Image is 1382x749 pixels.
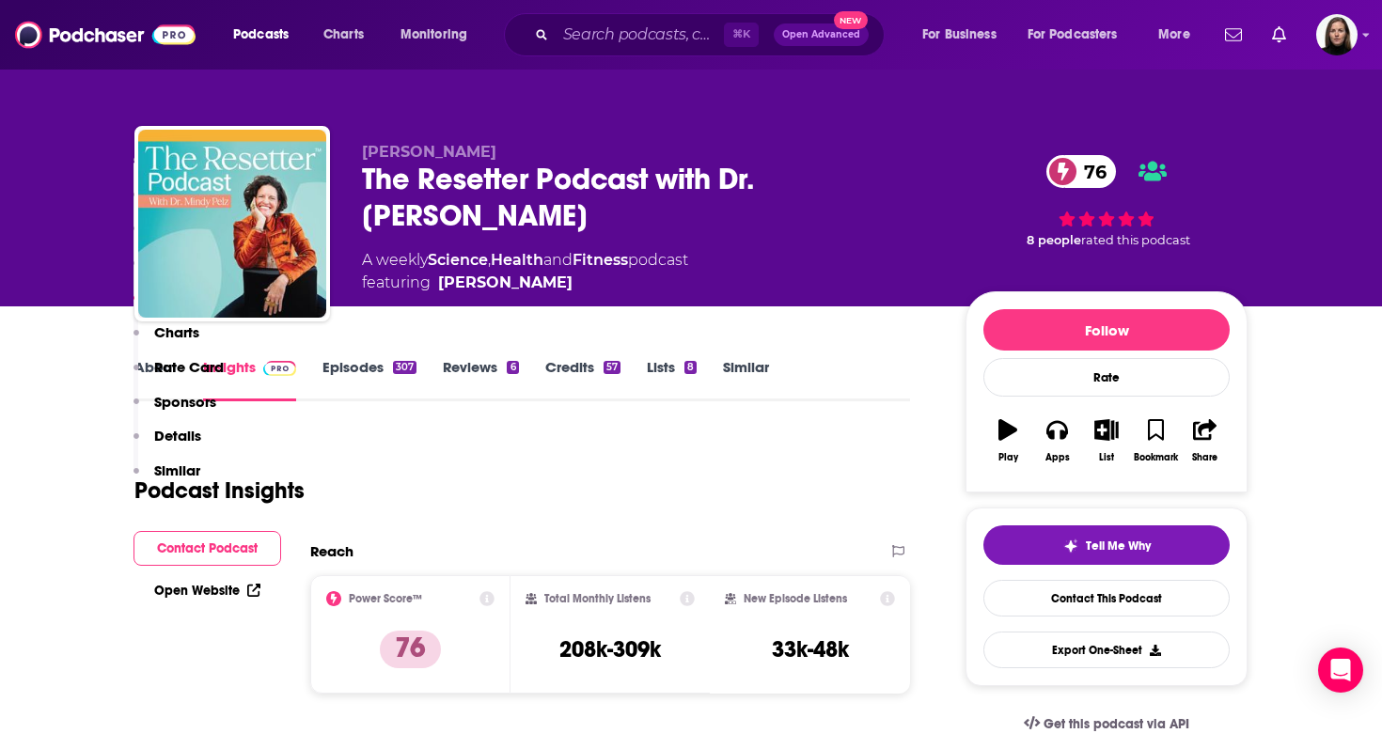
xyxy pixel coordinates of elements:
a: Show notifications dropdown [1217,19,1249,51]
button: Details [133,427,201,461]
img: User Profile [1316,14,1358,55]
span: For Business [922,22,997,48]
div: 8 [684,361,697,374]
button: open menu [1015,20,1145,50]
img: The Resetter Podcast with Dr. Mindy [138,130,326,318]
a: Science [428,251,488,269]
h2: Total Monthly Listens [544,592,651,605]
a: Show notifications dropdown [1264,19,1294,51]
span: Tell Me Why [1086,538,1151,554]
span: 8 people [1027,233,1081,247]
span: Open Advanced [782,30,860,39]
p: Similar [154,461,200,479]
span: ⌘ K [724,23,759,47]
button: Share [1181,407,1230,475]
div: Bookmark [1134,452,1178,463]
img: Podchaser - Follow, Share and Rate Podcasts [15,17,196,53]
div: 57 [604,361,620,374]
button: Bookmark [1131,407,1180,475]
button: Contact Podcast [133,531,281,566]
a: Credits57 [545,358,620,401]
img: tell me why sparkle [1063,538,1078,554]
button: Show profile menu [1316,14,1358,55]
p: Details [154,427,201,445]
button: open menu [220,20,313,50]
a: Lists8 [647,358,697,401]
button: Follow [983,309,1230,351]
span: More [1158,22,1190,48]
div: Rate [983,358,1230,397]
p: 76 [380,631,441,668]
button: tell me why sparkleTell Me Why [983,525,1230,565]
a: Similar [723,358,769,401]
div: Share [1192,452,1217,463]
p: Rate Card [154,358,224,376]
span: [PERSON_NAME] [362,143,496,161]
span: New [834,11,868,29]
span: 76 [1065,155,1116,188]
button: open menu [387,20,492,50]
a: 76 [1046,155,1116,188]
input: Search podcasts, credits, & more... [556,20,724,50]
span: rated this podcast [1081,233,1190,247]
button: Rate Card [133,358,224,393]
span: , [488,251,491,269]
div: 76 8 peoplerated this podcast [966,143,1248,260]
div: Open Intercom Messenger [1318,648,1363,693]
a: Open Website [154,583,260,599]
a: Dr. Mindy Pelz [438,272,573,294]
a: Get this podcast via API [1009,701,1204,747]
h2: Reach [310,542,353,560]
span: featuring [362,272,688,294]
span: Get this podcast via API [1044,716,1189,732]
button: Similar [133,461,200,496]
p: Sponsors [154,393,216,411]
button: Apps [1032,407,1081,475]
h2: Power Score™ [349,592,422,605]
span: Podcasts [233,22,289,48]
div: 307 [393,361,416,374]
span: and [543,251,573,269]
div: Apps [1045,452,1070,463]
h2: New Episode Listens [744,592,847,605]
span: For Podcasters [1028,22,1118,48]
h3: 33k-48k [772,635,849,663]
div: Play [998,452,1018,463]
div: Search podcasts, credits, & more... [522,13,903,56]
a: Charts [311,20,375,50]
button: open menu [909,20,1020,50]
button: Open AdvancedNew [774,23,869,46]
span: Charts [323,22,364,48]
button: List [1082,407,1131,475]
button: open menu [1145,20,1214,50]
a: Fitness [573,251,628,269]
button: Play [983,407,1032,475]
div: List [1099,452,1114,463]
div: A weekly podcast [362,249,688,294]
button: Sponsors [133,393,216,428]
span: Logged in as BevCat3 [1316,14,1358,55]
button: Export One-Sheet [983,632,1230,668]
h3: 208k-309k [559,635,661,663]
a: Episodes307 [322,358,416,401]
a: Contact This Podcast [983,580,1230,616]
div: 6 [507,361,518,374]
a: Health [491,251,543,269]
span: Monitoring [400,22,467,48]
a: Reviews6 [443,358,518,401]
